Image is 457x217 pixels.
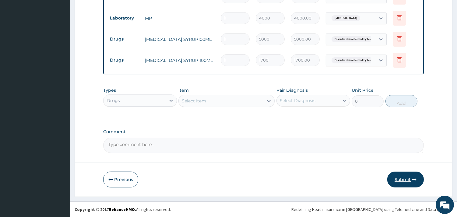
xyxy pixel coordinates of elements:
td: [MEDICAL_DATA] SYRUP 100ML [142,54,218,66]
div: Chat with us now [32,34,102,42]
img: d_794563401_company_1708531726252_794563401 [11,30,25,46]
td: [MEDICAL_DATA] SYRUP100ML [142,33,218,45]
span: Disorder characterized by feve... [332,57,378,63]
button: Previous [103,172,138,187]
td: Drugs [107,55,142,66]
textarea: Type your message and hit 'Enter' [3,149,116,170]
footer: All rights reserved. [70,201,457,217]
span: [MEDICAL_DATA] [332,15,360,21]
span: We're online! [35,68,84,130]
button: Submit [387,172,424,187]
span: Disorder characterized by feve... [332,36,378,42]
button: Add [385,95,417,107]
label: Types [103,88,116,93]
td: MP [142,12,218,24]
label: Unit Price [352,87,374,93]
td: Laboratory [107,12,142,24]
div: Drugs [107,98,120,104]
div: Minimize live chat window [100,3,114,18]
a: RelianceHMO [109,207,135,212]
label: Pair Diagnosis [276,87,308,93]
div: Select Item [182,98,206,104]
div: Redefining Heath Insurance in [GEOGRAPHIC_DATA] using Telemedicine and Data Science! [291,206,452,212]
label: Comment [103,129,424,134]
strong: Copyright © 2017 . [75,207,136,212]
td: Drugs [107,34,142,45]
label: Item [178,87,189,93]
div: Select Diagnosis [280,98,315,104]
